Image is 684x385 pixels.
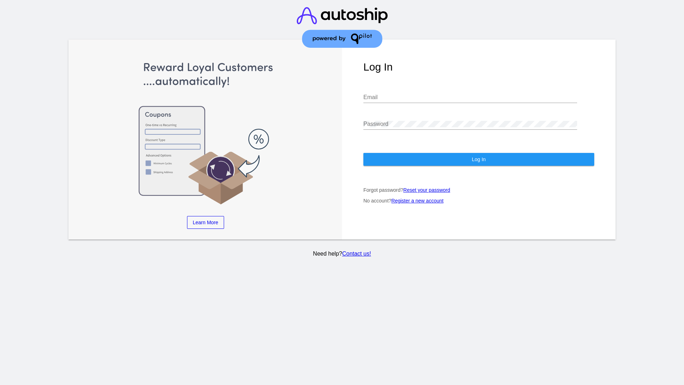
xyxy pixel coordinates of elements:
[67,251,617,257] p: Need help?
[90,61,321,205] img: Apply Coupons Automatically to Scheduled Orders with QPilot
[342,251,371,257] a: Contact us!
[392,198,444,204] a: Register a new account
[193,220,218,225] span: Learn More
[363,187,594,193] p: Forgot password?
[363,94,577,101] input: Email
[403,187,450,193] a: Reset your password
[187,216,224,229] a: Learn More
[363,198,594,204] p: No account?
[472,156,486,162] span: Log In
[363,61,594,73] h1: Log In
[363,153,594,166] button: Log In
